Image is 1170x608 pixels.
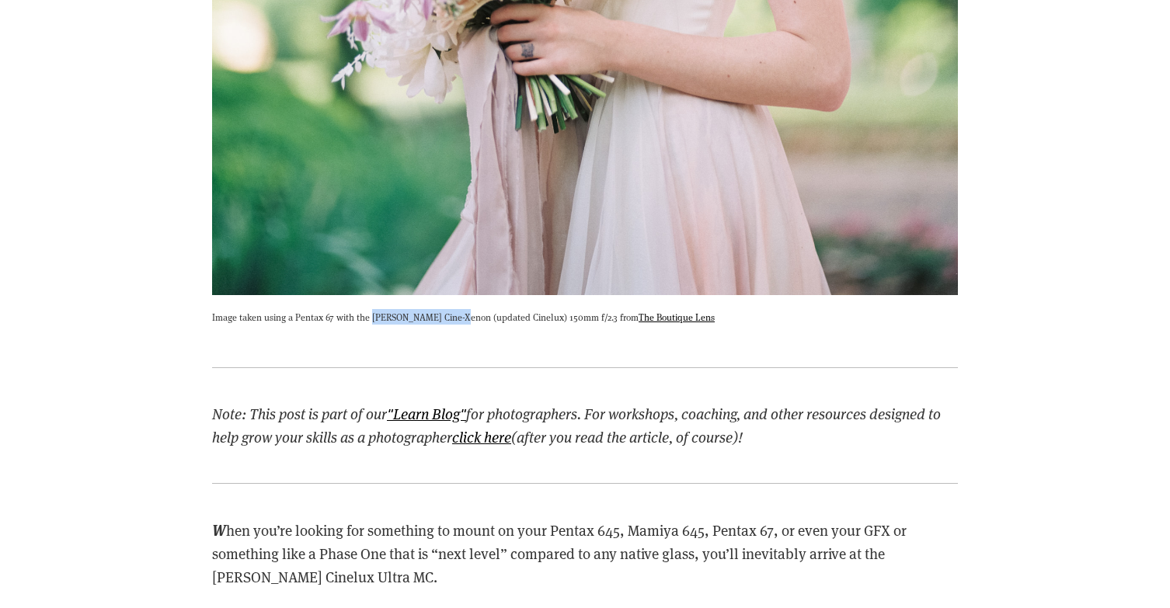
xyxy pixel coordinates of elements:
[212,404,387,423] em: Note: This post is part of our
[212,309,958,325] p: Image taken using a Pentax 67 with the [PERSON_NAME] Cine-Xenon (updated Cinelux) 150mm f/2.3 from
[212,519,226,540] em: W
[212,518,958,589] p: hen you’re looking for something to mount on your Pentax 645, Mamiya 645, Pentax 67, or even your...
[387,404,466,423] a: "Learn Blog"
[212,404,944,446] em: for photographers. For workshops, coaching, and other resources designed to help grow your skills...
[511,427,743,446] em: (after you read the article, of course)!
[639,311,715,323] a: The Boutique Lens
[452,427,511,446] a: click here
